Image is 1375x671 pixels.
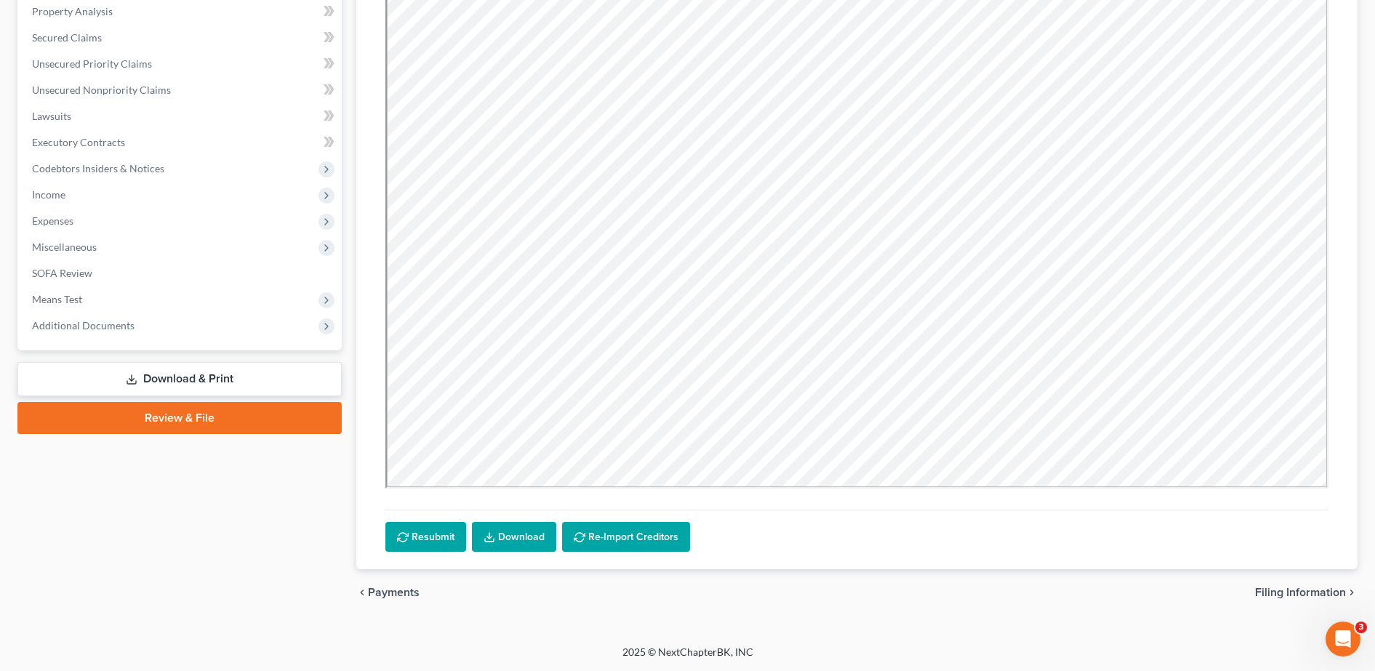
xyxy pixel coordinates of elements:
[1355,622,1367,633] span: 3
[32,84,171,96] span: Unsecured Nonpriority Claims
[32,267,92,279] span: SOFA Review
[32,162,164,174] span: Codebtors Insiders & Notices
[32,319,135,332] span: Additional Documents
[17,362,342,396] a: Download & Print
[20,260,342,286] a: SOFA Review
[20,129,342,156] a: Executory Contracts
[1255,587,1346,598] span: Filing Information
[20,77,342,103] a: Unsecured Nonpriority Claims
[32,5,113,17] span: Property Analysis
[562,522,690,553] button: Re-Import Creditors
[385,522,466,553] button: Resubmit
[20,25,342,51] a: Secured Claims
[32,31,102,44] span: Secured Claims
[20,51,342,77] a: Unsecured Priority Claims
[32,136,125,148] span: Executory Contracts
[20,103,342,129] a: Lawsuits
[472,522,556,553] a: Download
[32,110,71,122] span: Lawsuits
[32,293,82,305] span: Means Test
[32,188,65,201] span: Income
[32,214,73,227] span: Expenses
[17,402,342,434] a: Review & File
[1255,587,1358,598] button: Filing Information chevron_right
[368,587,420,598] span: Payments
[356,587,368,598] i: chevron_left
[32,241,97,253] span: Miscellaneous
[273,645,1102,671] div: 2025 © NextChapterBK, INC
[1346,587,1358,598] i: chevron_right
[356,587,420,598] button: chevron_left Payments
[32,57,152,70] span: Unsecured Priority Claims
[1326,622,1360,656] iframe: Intercom live chat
